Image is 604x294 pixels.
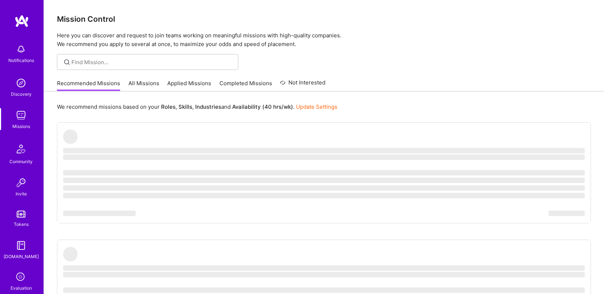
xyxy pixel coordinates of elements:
[11,284,32,292] div: Evaluation
[4,253,39,260] div: [DOMAIN_NAME]
[57,79,120,91] a: Recommended Missions
[178,103,192,110] b: Skills
[15,15,29,28] img: logo
[14,270,28,284] i: icon SelectionTeam
[14,42,28,57] img: bell
[14,175,28,190] img: Invite
[17,211,25,218] img: tokens
[8,57,34,64] div: Notifications
[14,238,28,253] img: guide book
[167,79,211,91] a: Applied Missions
[219,79,272,91] a: Completed Missions
[12,140,30,158] img: Community
[9,158,33,165] div: Community
[11,90,32,98] div: Discovery
[14,76,28,90] img: discovery
[57,31,591,49] p: Here you can discover and request to join teams working on meaningful missions with high-quality ...
[57,15,591,24] h3: Mission Control
[161,103,176,110] b: Roles
[296,103,337,110] a: Update Settings
[12,123,30,130] div: Missions
[232,103,293,110] b: Availability (40 hrs/wk)
[280,78,325,91] a: Not Interested
[57,103,337,111] p: We recommend missions based on your , , and .
[14,108,28,123] img: teamwork
[14,220,29,228] div: Tokens
[16,190,27,198] div: Invite
[63,58,71,66] i: icon SearchGrey
[195,103,221,110] b: Industries
[128,79,159,91] a: All Missions
[71,58,233,66] input: Find Mission...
